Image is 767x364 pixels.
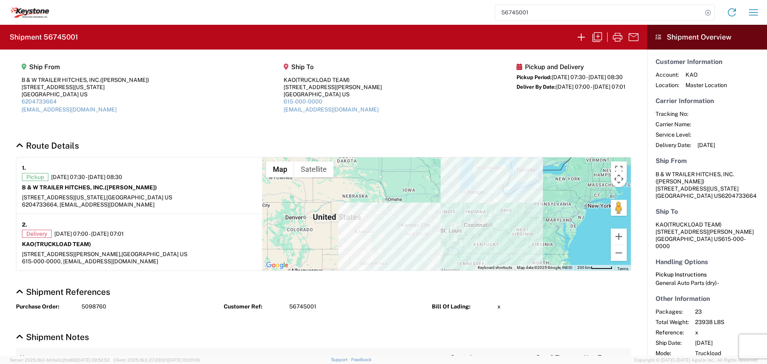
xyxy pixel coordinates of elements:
span: [DATE] [697,141,715,149]
span: Account: [656,71,679,78]
strong: Purchase Order: [16,303,76,310]
a: Hide Details [16,332,89,342]
a: Terms [617,267,628,271]
span: [DATE] 07:00 - [DATE] 07:01 [54,230,124,237]
a: [EMAIL_ADDRESS][DOMAIN_NAME] [284,106,379,113]
a: Hide Details [16,287,110,297]
h5: Ship From [22,63,149,71]
span: 23938 LBS [695,318,763,326]
span: ([PERSON_NAME]) [105,184,157,191]
strong: 1. [22,163,26,173]
span: Deliver By Date: [517,84,556,90]
span: [DATE] 09:52:52 [76,358,110,362]
a: 615-000-0000 [284,98,322,105]
button: Zoom in [611,229,627,245]
strong: 2. [22,220,27,230]
span: [DATE] [695,339,763,346]
address: [GEOGRAPHIC_DATA] US [656,171,759,199]
span: [GEOGRAPHIC_DATA] US [106,194,172,201]
button: Map camera controls [611,171,627,187]
span: Truckload [695,350,763,357]
h5: Ship To [284,63,382,71]
div: General Auto Parts (dry) - [656,279,759,286]
strong: B & W TRAILER HITCHES, INC. [22,184,157,191]
span: KAO [STREET_ADDRESS][PERSON_NAME] [656,221,754,235]
strong: Customer Ref: [224,303,284,310]
span: Server: 2025.18.0-bb0e0c2bd68 [10,358,110,362]
span: x [497,303,501,310]
span: [GEOGRAPHIC_DATA] US [121,251,187,257]
span: [STREET_ADDRESS][PERSON_NAME], [22,251,121,257]
a: Support [331,357,351,362]
span: Mode: [656,350,689,357]
button: Toggle fullscreen view [611,161,627,177]
span: Location: [656,82,679,89]
span: (TRUCKLOAD TEAM) [296,77,350,83]
span: Packages: [656,308,689,315]
span: Ship Date: [656,339,689,346]
span: Client: 2025.18.0-27d3021 [113,358,200,362]
h5: Ship From [656,157,759,165]
a: Open this area in Google Maps (opens a new window) [264,260,290,271]
h5: Pickup and Delivery [517,63,626,71]
span: 56745001 [289,303,316,310]
strong: Bill Of Lading: [432,303,492,310]
h5: Ship To [656,208,759,215]
h5: Handling Options [656,258,759,266]
h5: Carrier Information [656,97,759,105]
span: Total Weight: [656,318,689,326]
span: Tracking No: [656,110,691,117]
span: Pickup [22,173,48,181]
div: B & W TRAILER HITCHES, INC. [22,76,149,84]
span: [DATE] 10:20:09 [167,358,200,362]
span: Carrier Name: [656,121,691,128]
address: [GEOGRAPHIC_DATA] US [656,221,759,250]
span: Delivery [22,230,52,238]
span: [DATE] 07:30 - [DATE] 08:30 [51,173,122,181]
span: 6204733664 [721,193,757,199]
a: [EMAIL_ADDRESS][DOMAIN_NAME] [22,106,117,113]
div: [STREET_ADDRESS][PERSON_NAME] [284,84,382,91]
img: Google [264,260,290,271]
span: [DATE] 07:30 - [DATE] 08:30 [552,74,623,80]
button: Show satellite imagery [294,161,334,177]
span: 23 [695,308,763,315]
span: [STREET_ADDRESS][US_STATE] [656,185,739,192]
span: 615-000-0000 [656,236,746,249]
span: Pickup Period: [517,74,552,80]
div: [GEOGRAPHIC_DATA] US [284,91,382,98]
span: 5098760 [81,303,106,310]
span: B & W TRAILER HITCHES, INC. [656,171,734,177]
span: 200 km [577,265,591,270]
span: (TRUCKLOAD TEAM) [34,241,91,247]
span: Map data ©2025 Google, INEGI [517,265,572,270]
button: Drag Pegman onto the map to open Street View [611,200,627,216]
span: Master Location [686,82,727,89]
button: Map Scale: 200 km per 50 pixels [575,265,615,271]
strong: KAO [22,241,91,247]
button: Show street map [266,161,294,177]
span: ([PERSON_NAME]) [656,178,704,185]
button: Keyboard shortcuts [478,265,512,271]
span: [STREET_ADDRESS][US_STATE], [22,194,106,201]
div: 615-000-0000, [EMAIL_ADDRESS][DOMAIN_NAME] [22,258,256,265]
div: [GEOGRAPHIC_DATA] US [22,91,149,98]
a: 6204733664 [22,98,57,105]
span: [DATE] 07:00 - [DATE] 07:01 [556,84,626,90]
div: [STREET_ADDRESS][US_STATE] [22,84,149,91]
span: Service Level: [656,131,691,138]
span: Delivery Date: [656,141,691,149]
span: x [695,329,763,336]
button: Zoom out [611,245,627,261]
h6: Pickup Instructions [656,271,759,278]
a: Hide Details [16,141,79,151]
span: KAO [686,71,727,78]
div: 6204733664, [EMAIL_ADDRESS][DOMAIN_NAME] [22,201,256,208]
span: ([PERSON_NAME]) [100,77,149,83]
input: Shipment, tracking or reference number [495,5,702,20]
span: Reference: [656,329,689,336]
h5: Customer Information [656,58,759,66]
header: Shipment Overview [647,25,767,50]
a: Feedback [351,357,372,362]
h5: Other Information [656,295,759,302]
